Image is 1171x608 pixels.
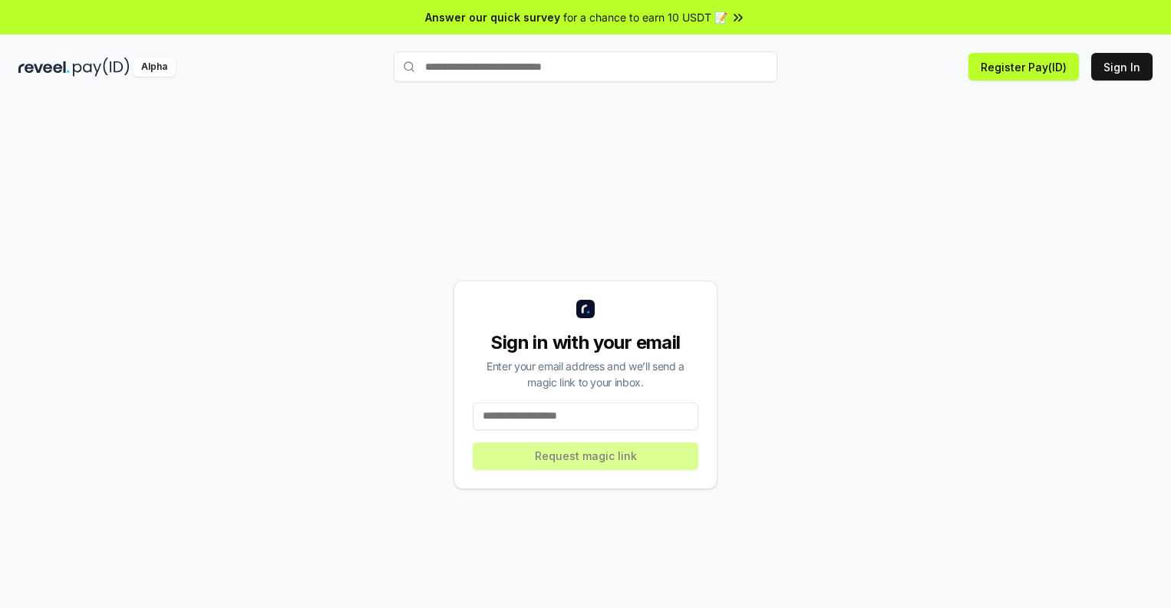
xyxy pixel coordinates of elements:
div: Alpha [133,58,176,77]
span: Answer our quick survey [425,9,560,25]
div: Sign in with your email [473,330,698,355]
span: for a chance to earn 10 USDT 📝 [563,9,727,25]
img: pay_id [73,58,130,77]
img: reveel_dark [18,58,70,77]
div: Enter your email address and we’ll send a magic link to your inbox. [473,358,698,390]
img: logo_small [576,300,595,318]
button: Register Pay(ID) [968,53,1079,81]
button: Sign In [1091,53,1153,81]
